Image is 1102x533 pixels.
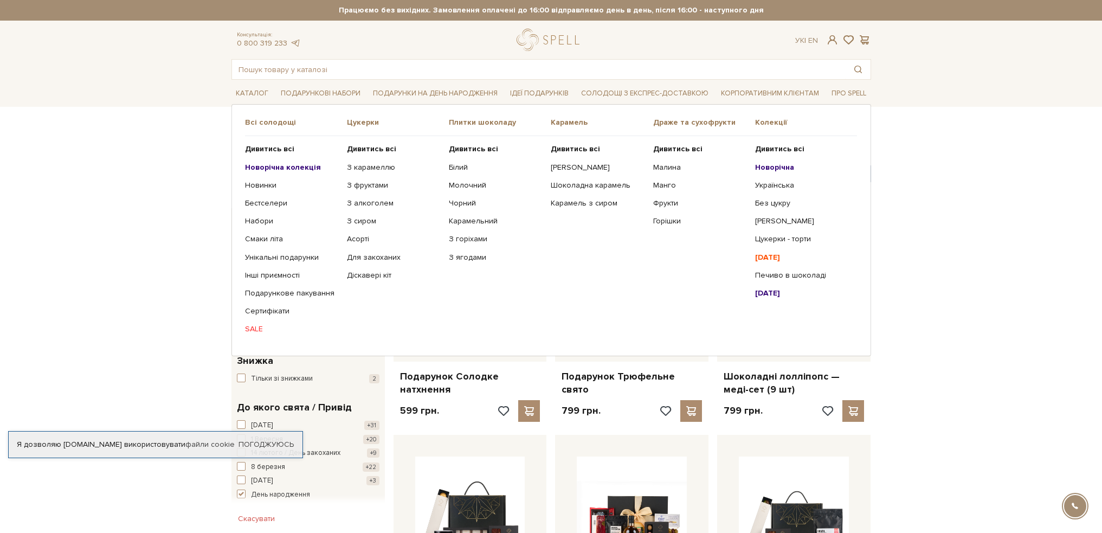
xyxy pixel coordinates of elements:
[449,163,543,172] a: Білий
[551,163,645,172] a: [PERSON_NAME]
[347,271,441,280] a: Діскавері кіт
[290,38,301,48] a: telegram
[551,144,645,154] a: Дивитись всі
[827,85,871,102] a: Про Spell
[363,435,379,444] span: +20
[653,118,755,127] span: Драже та сухофрукти
[245,288,339,298] a: Подарункове пакування
[653,144,747,154] a: Дивитись всі
[551,181,645,190] a: Шоколадна карамель
[245,181,339,190] a: Новинки
[239,440,294,449] a: Погоджуюсь
[517,29,584,51] a: logo
[237,420,379,431] button: [DATE] +31
[449,118,551,127] span: Плитки шоколаду
[755,144,804,153] b: Дивитись всі
[755,163,849,172] a: Новорічна
[717,85,823,102] a: Корпоративним клієнтам
[251,420,273,431] span: [DATE]
[347,216,441,226] a: З сиром
[245,253,339,262] a: Унікальні подарунки
[347,253,441,262] a: Для закоханих
[245,144,294,153] b: Дивитись всі
[846,60,871,79] button: Пошук товару у каталозі
[755,198,849,208] a: Без цукру
[449,198,543,208] a: Чорний
[347,234,441,244] a: Асорті
[237,374,379,384] button: Тільки зі знижками 2
[245,271,339,280] a: Інші приємності
[804,36,806,45] span: |
[449,144,498,153] b: Дивитись всі
[231,5,871,15] strong: Працюємо без вихідних. Замовлення оплачені до 16:00 відправляємо день в день, після 16:00 - насту...
[251,476,273,486] span: [DATE]
[347,198,441,208] a: З алкоголем
[653,181,747,190] a: Манго
[237,434,379,445] button: 1 Вересня +20
[347,118,449,127] span: Цукерки
[449,144,543,154] a: Дивитись всі
[562,370,702,396] a: Подарунок Трюфельне свято
[724,370,864,396] a: Шоколадні лолліпопс — меді-сет (9 шт)
[251,490,310,500] span: День народження
[755,216,849,226] a: [PERSON_NAME]
[755,234,849,244] a: Цукерки - торти
[364,421,379,430] span: +31
[551,144,600,153] b: Дивитись всі
[245,324,339,334] a: SALE
[653,163,747,172] a: Малина
[237,400,352,415] span: До якого свята / Привід
[245,163,321,172] b: Новорічна колекція
[755,253,780,262] b: [DATE]
[367,448,379,458] span: +9
[245,234,339,244] a: Смаки літа
[185,440,235,449] a: файли cookie
[724,404,763,417] p: 799 грн.
[755,118,857,127] span: Колекції
[9,440,302,449] div: Я дозволяю [DOMAIN_NAME] використовувати
[755,181,849,190] a: Українська
[755,144,849,154] a: Дивитись всі
[755,288,849,298] a: [DATE]
[237,476,379,486] button: [DATE] +3
[562,404,601,417] p: 799 грн.
[231,104,871,356] div: Каталог
[363,463,379,472] span: +22
[237,38,287,48] a: 0 800 319 233
[653,216,747,226] a: Горішки
[400,404,439,417] p: 599 грн.
[755,163,794,172] b: Новорічна
[653,198,747,208] a: Фрукти
[808,36,818,45] a: En
[231,85,273,102] a: Каталог
[231,510,281,528] button: Скасувати
[237,354,273,368] span: Знижка
[237,31,301,38] span: Консультація:
[347,144,396,153] b: Дивитись всі
[369,374,379,383] span: 2
[251,462,285,473] span: 8 березня
[237,448,379,459] button: 14 лютого / День закоханих +9
[369,85,502,102] a: Подарунки на День народження
[251,448,340,459] span: 14 лютого / День закоханих
[449,181,543,190] a: Молочний
[232,60,846,79] input: Пошук товару у каталозі
[245,198,339,208] a: Бестселери
[551,118,653,127] span: Карамель
[449,216,543,226] a: Карамельний
[237,462,379,473] button: 8 березня +22
[347,181,441,190] a: З фруктами
[449,253,543,262] a: З ягодами
[755,271,849,280] a: Печиво в шоколаді
[577,84,713,102] a: Солодощі з експрес-доставкою
[795,36,818,46] div: Ук
[449,234,543,244] a: З горіхами
[245,216,339,226] a: Набори
[653,144,703,153] b: Дивитись всі
[551,198,645,208] a: Карамель з сиром
[506,85,573,102] a: Ідеї подарунків
[245,163,339,172] a: Новорічна колекція
[347,163,441,172] a: З карамеллю
[245,306,339,316] a: Сертифікати
[755,288,780,298] b: [DATE]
